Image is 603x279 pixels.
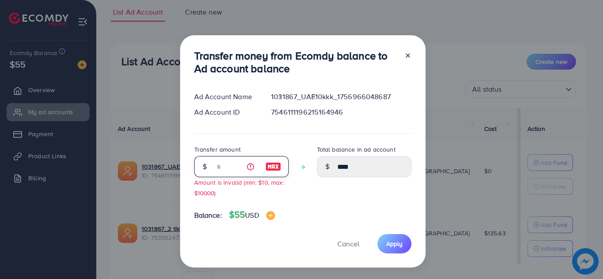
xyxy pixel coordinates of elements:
[386,239,403,248] span: Apply
[229,209,275,220] h4: $55
[337,239,359,249] span: Cancel
[245,210,259,220] span: USD
[187,107,264,117] div: Ad Account ID
[264,92,418,102] div: 1031867_UAE10kkk_1756966048687
[266,211,275,220] img: image
[377,234,411,253] button: Apply
[194,210,222,220] span: Balance:
[317,145,396,154] label: Total balance in ad account
[264,107,418,117] div: 7546111196215164946
[194,178,284,197] small: Amount is invalid (min: $10, max: $10000)
[194,49,397,75] h3: Transfer money from Ecomdy balance to Ad account balance
[194,145,241,154] label: Transfer amount
[326,234,370,253] button: Cancel
[187,92,264,102] div: Ad Account Name
[265,161,281,172] img: image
